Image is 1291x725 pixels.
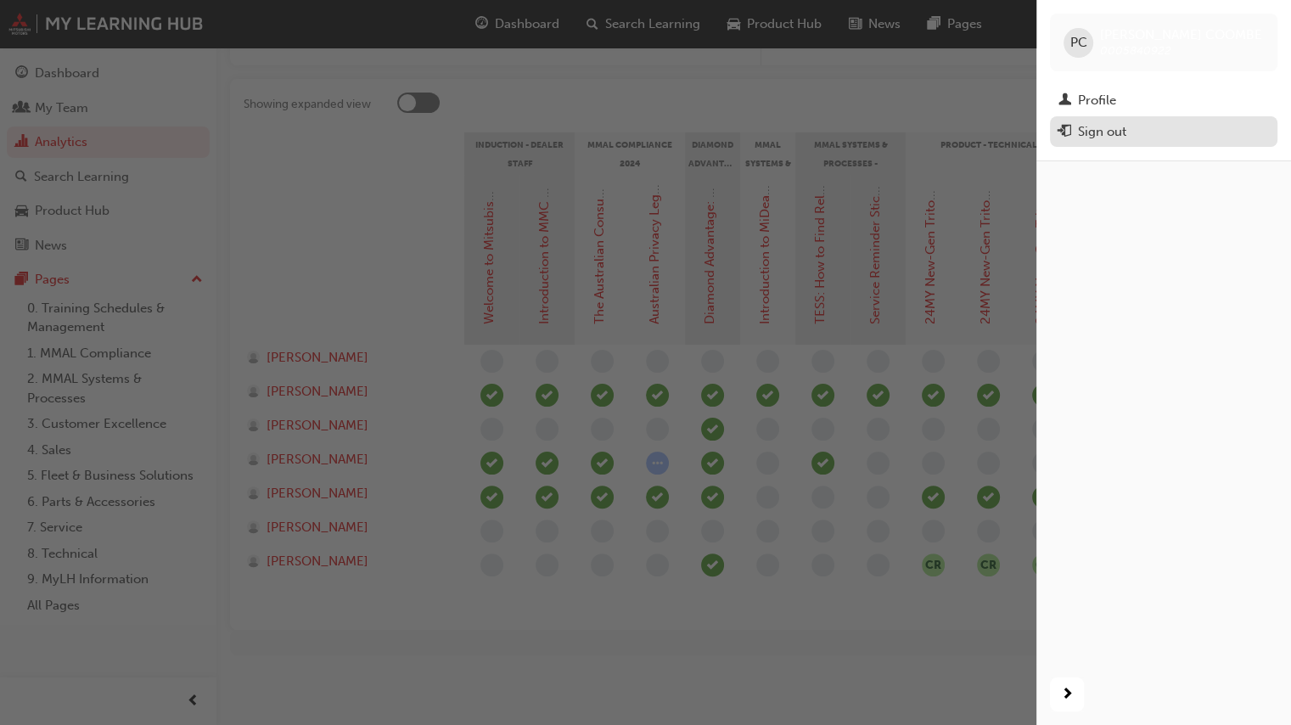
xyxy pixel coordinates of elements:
span: next-icon [1061,684,1074,705]
span: PC [1070,33,1087,53]
span: [PERSON_NAME] COOMBE [1100,27,1262,42]
span: man-icon [1058,93,1071,109]
button: Sign out [1050,116,1277,148]
div: Sign out [1078,122,1126,142]
div: Profile [1078,91,1116,110]
a: Profile [1050,85,1277,116]
span: 0005840922 [1100,43,1171,58]
span: exit-icon [1058,125,1071,140]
